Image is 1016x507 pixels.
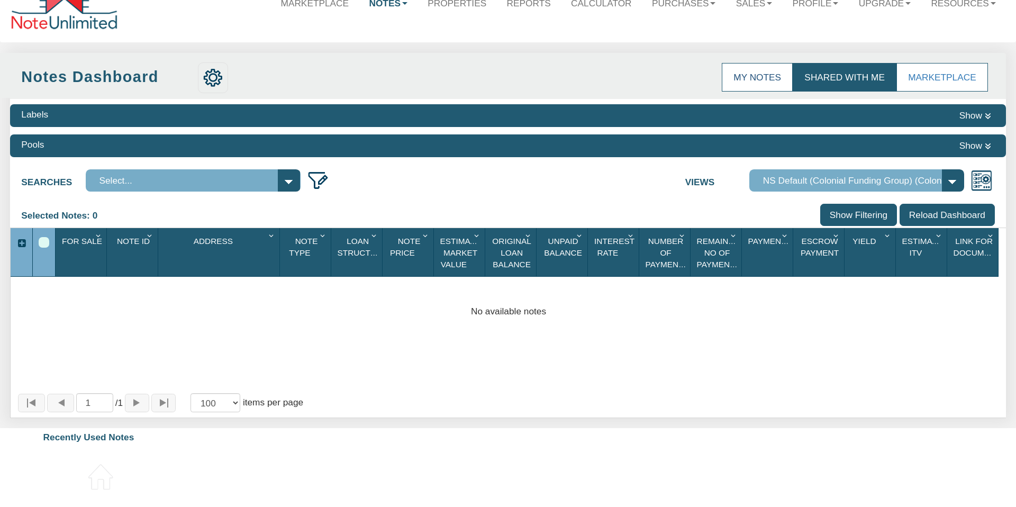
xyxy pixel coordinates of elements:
[898,232,946,273] div: Sort None
[117,237,150,246] span: Note Id
[282,232,330,273] div: Note Type Sort None
[594,237,634,257] span: Interest Rate
[58,232,106,273] div: For Sale Sort None
[949,232,998,273] div: Sort None
[47,394,74,412] button: Page back
[795,232,843,273] div: Sort None
[728,228,741,241] div: Column Menu
[62,237,102,246] span: For Sale
[338,237,388,257] span: Loan Structure
[852,237,876,246] span: Yield
[487,232,536,273] div: Sort None
[39,237,49,248] div: Select All
[693,232,741,273] div: Sort None
[194,237,233,246] span: Address
[13,425,1002,449] div: Recently Used Notes
[369,228,382,241] div: Column Menu
[933,228,946,241] div: Column Menu
[646,237,689,269] span: Number Of Payments
[144,228,157,241] div: Column Menu
[697,237,743,269] span: Remaining No Of Payments
[544,237,582,257] span: Unpaid Balance
[779,228,792,241] div: Column Menu
[390,237,421,257] span: Note Price
[109,232,157,273] div: Sort None
[266,228,279,241] div: Column Menu
[795,232,843,273] div: Escrow Payment Sort None
[523,228,536,241] div: Column Menu
[625,228,638,241] div: Column Menu
[985,228,998,241] div: Column Menu
[436,232,484,273] div: Estimated Market Value Sort None
[487,232,536,273] div: Original Loan Balance Sort None
[420,228,433,241] div: Column Menu
[385,232,433,273] div: Sort None
[317,228,330,241] div: Column Menu
[21,138,44,151] div: Pools
[243,397,303,408] span: items per page
[801,237,839,257] span: Escrow Payment
[11,237,32,250] div: Expand All
[76,393,113,412] input: Selected page
[590,232,638,273] div: Sort None
[21,169,85,189] label: Searches
[820,204,897,226] input: Show Filtering
[744,232,792,273] div: Sort None
[115,397,118,408] abbr: of
[539,232,587,273] div: Unpaid Balance Sort None
[744,232,792,273] div: Payment(P&I) Sort None
[436,232,484,273] div: Sort None
[685,169,749,189] label: Views
[900,204,995,226] input: Reload Dashboard
[574,228,587,241] div: Column Menu
[58,232,106,273] div: Sort None
[109,232,157,273] div: Note Id Sort None
[847,232,895,273] div: Yield Sort None
[590,232,638,273] div: Interest Rate Sort None
[641,232,690,273] div: Sort None
[21,108,48,121] div: Labels
[882,228,895,241] div: Column Menu
[115,396,123,410] span: 1
[307,169,329,192] img: edit_filter_icon.png
[21,66,194,88] div: Notes Dashboard
[748,237,805,246] span: Payment(P&I)
[160,232,279,273] div: Sort None
[970,169,993,192] img: views.png
[949,232,998,273] div: Link For Documents Sort None
[125,394,149,412] button: Page forward
[898,232,946,273] div: Estimated Itv Sort None
[902,237,948,257] span: Estimated Itv
[79,456,122,499] img: home_bkg.png
[333,232,382,273] div: Sort None
[956,108,995,123] button: Show
[289,237,317,257] span: Note Type
[492,237,531,269] span: Original Loan Balance
[677,228,690,241] div: Column Menu
[440,237,486,269] span: Estimated Market Value
[471,228,484,241] div: Column Menu
[385,232,433,273] div: Note Price Sort None
[954,237,1006,257] span: Link For Documents
[831,228,843,241] div: Column Menu
[203,68,222,87] img: settings.png
[847,232,895,273] div: Sort None
[21,204,105,228] div: Selected Notes: 0
[18,394,45,412] button: Page to first
[956,138,995,153] button: Show
[693,232,741,273] div: Remaining No Of Payments Sort None
[333,232,382,273] div: Loan Structure Sort None
[93,228,106,241] div: Column Menu
[282,232,330,273] div: Sort None
[11,305,1006,318] div: No available notes
[151,394,176,412] button: Page to last
[539,232,587,273] div: Sort None
[160,232,279,273] div: Address Sort None
[641,232,690,273] div: Number Of Payments Sort None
